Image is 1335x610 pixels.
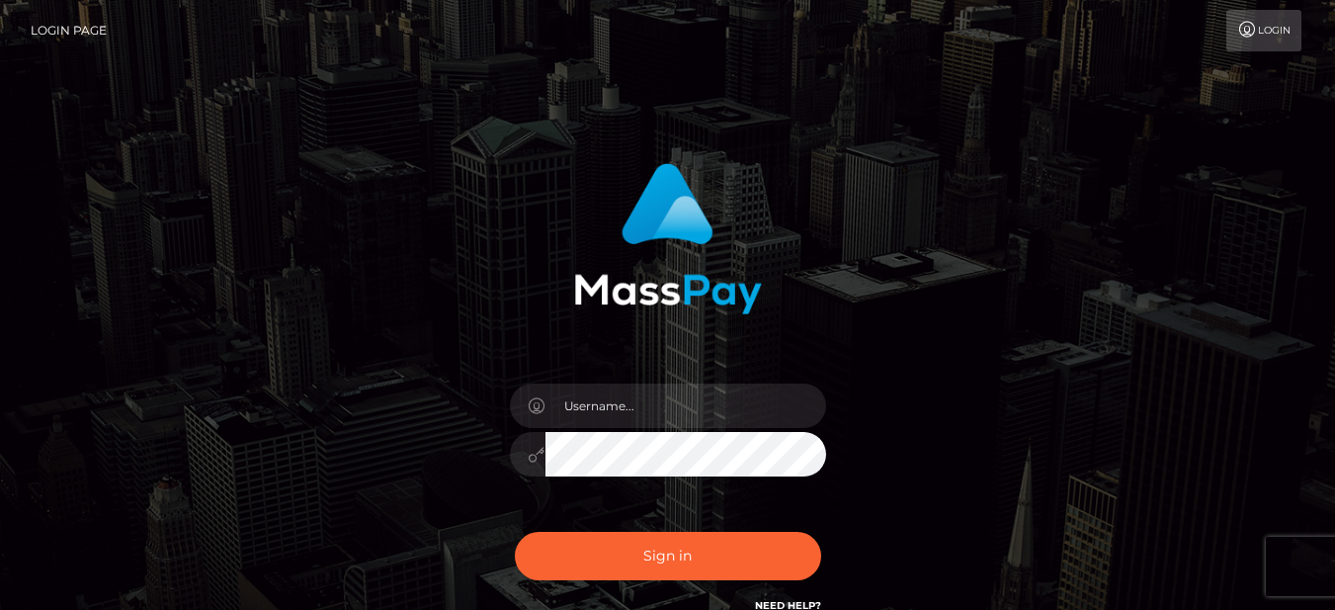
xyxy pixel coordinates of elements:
[574,163,762,314] img: MassPay Login
[545,384,826,428] input: Username...
[515,532,821,580] button: Sign in
[31,10,107,51] a: Login Page
[1226,10,1301,51] a: Login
